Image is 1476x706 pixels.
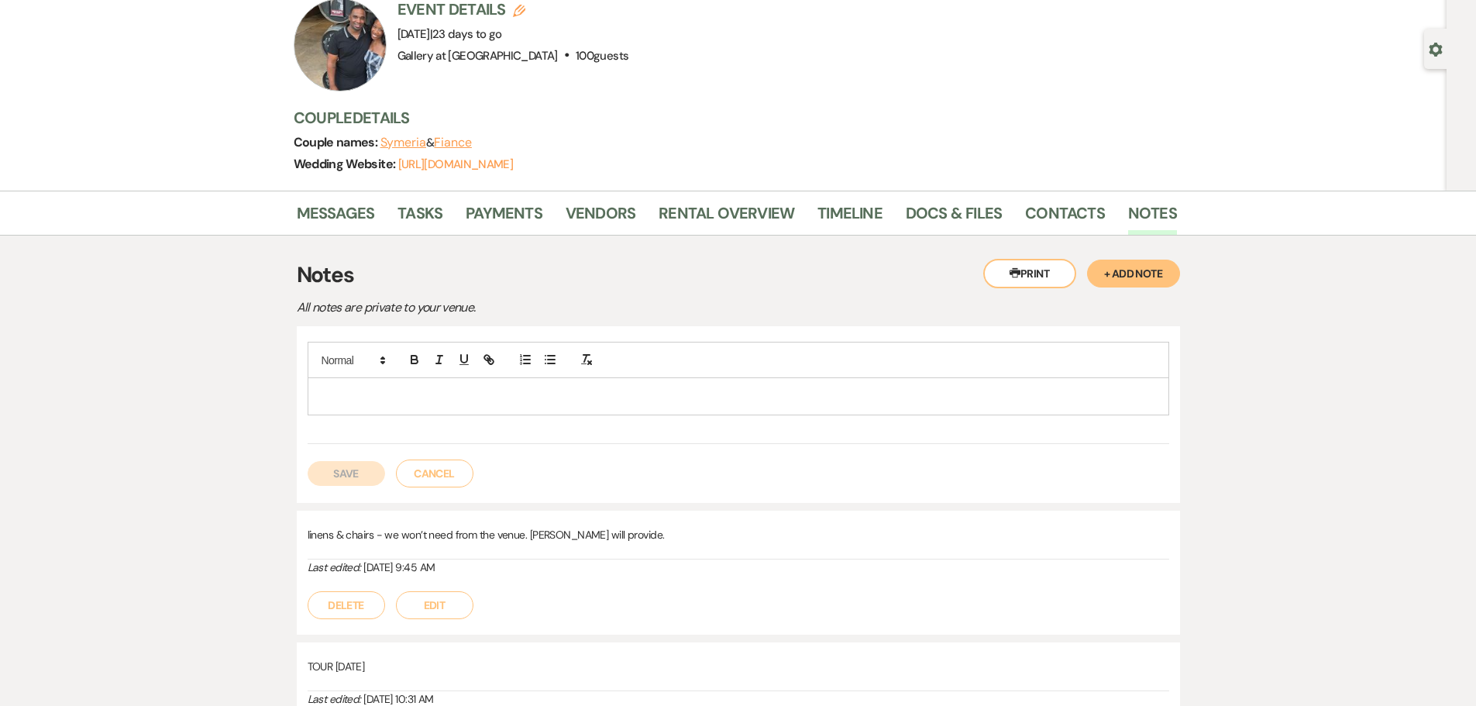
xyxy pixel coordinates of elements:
[398,157,513,172] a: [URL][DOMAIN_NAME]
[1429,41,1443,56] button: Open lead details
[466,201,542,235] a: Payments
[659,201,794,235] a: Rental Overview
[294,107,1161,129] h3: Couple Details
[297,298,839,318] p: All notes are private to your venue.
[397,26,502,42] span: [DATE]
[294,156,398,172] span: Wedding Website:
[983,259,1076,288] button: Print
[380,135,472,150] span: &
[308,560,361,574] i: Last edited:
[432,26,502,42] span: 23 days to go
[397,48,558,64] span: Gallery at [GEOGRAPHIC_DATA]
[294,134,380,150] span: Couple names:
[397,201,442,235] a: Tasks
[308,461,385,486] button: Save
[817,201,883,235] a: Timeline
[308,658,1169,675] p: TOUR [DATE]
[380,136,426,149] button: Symeria
[297,201,375,235] a: Messages
[566,201,635,235] a: Vendors
[308,560,1169,576] div: [DATE] 9:45 AM
[308,692,361,706] i: Last edited:
[396,591,473,619] button: Edit
[1025,201,1105,235] a: Contacts
[576,48,628,64] span: 100 guests
[297,259,1180,291] h3: Notes
[1128,201,1177,235] a: Notes
[906,201,1002,235] a: Docs & Files
[430,26,502,42] span: |
[396,460,473,487] button: Cancel
[1087,260,1180,288] button: + Add Note
[434,136,472,149] button: Fiance
[308,528,665,542] span: linens & chairs - we won’t need from the venue. [PERSON_NAME] will provide.
[308,591,385,619] button: Delete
